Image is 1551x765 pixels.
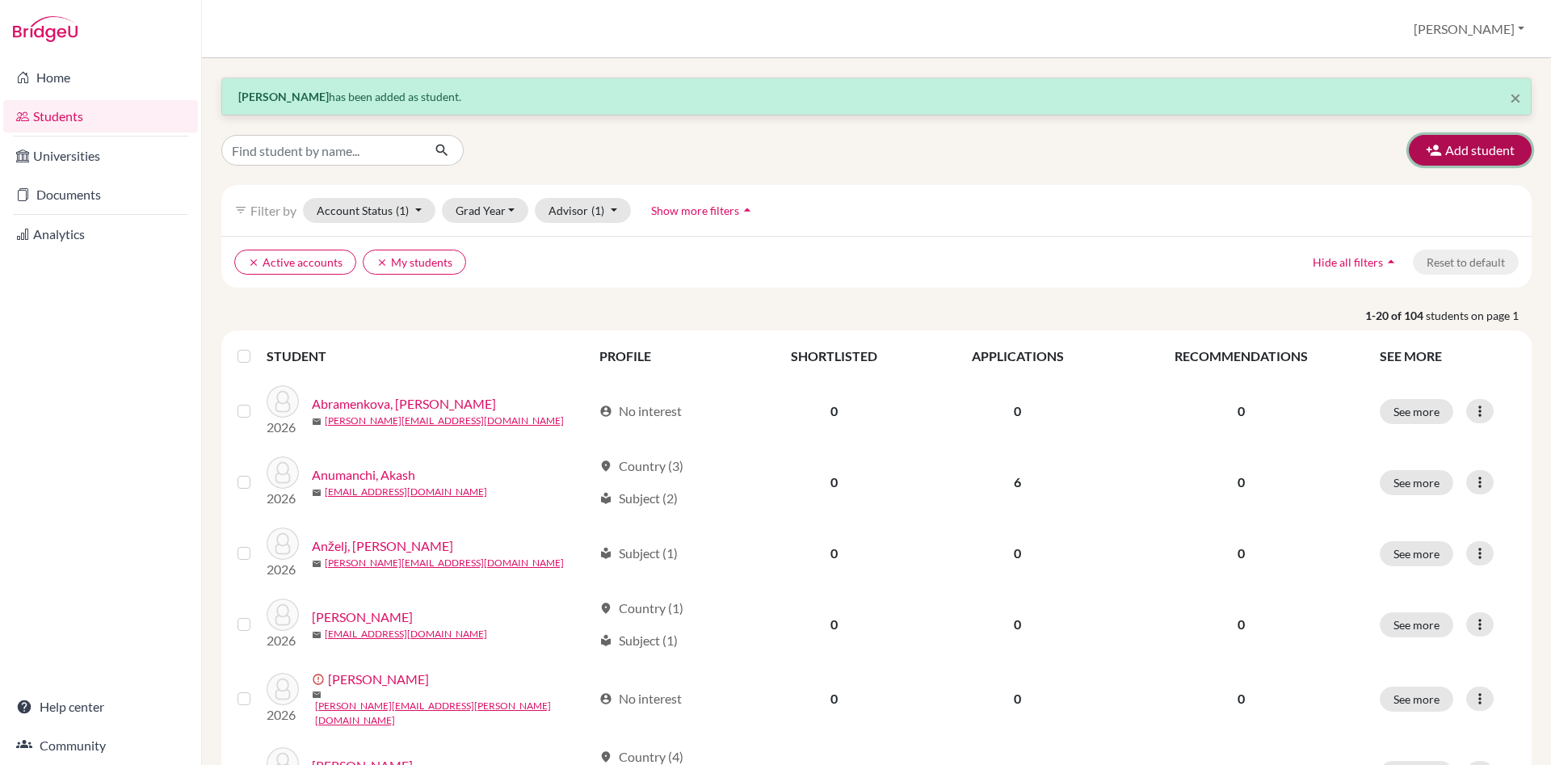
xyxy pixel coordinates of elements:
a: [PERSON_NAME][EMAIL_ADDRESS][PERSON_NAME][DOMAIN_NAME] [315,699,592,728]
span: location_on [599,460,612,473]
strong: 1-20 of 104 [1365,307,1426,324]
td: 0 [745,660,923,738]
div: No interest [599,689,682,708]
a: Universities [3,140,198,172]
button: See more [1380,470,1453,495]
img: Argir, Martin [267,673,299,705]
button: See more [1380,612,1453,637]
button: Advisor(1) [535,198,631,223]
span: account_circle [599,405,612,418]
button: Add student [1409,135,1532,166]
a: Documents [3,179,198,211]
div: Subject (2) [599,489,678,508]
span: local_library [599,634,612,647]
td: 0 [923,660,1112,738]
th: PROFILE [590,337,745,376]
button: Account Status(1) [303,198,435,223]
p: 2026 [267,631,299,650]
p: 0 [1122,689,1360,708]
td: 0 [923,589,1112,660]
span: (1) [591,204,604,217]
th: SEE MORE [1370,337,1525,376]
a: [EMAIL_ADDRESS][DOMAIN_NAME] [325,485,487,499]
a: Abramenkova, [PERSON_NAME] [312,394,496,414]
i: clear [248,257,259,268]
td: 0 [745,589,923,660]
span: error_outline [312,673,328,686]
span: local_library [599,492,612,505]
button: Grad Year [442,198,529,223]
img: Bridge-U [13,16,78,42]
p: 2026 [267,560,299,579]
span: location_on [599,750,612,763]
th: APPLICATIONS [923,337,1112,376]
span: mail [312,630,322,640]
a: Students [3,100,198,132]
th: SHORTLISTED [745,337,923,376]
a: [PERSON_NAME] [328,670,429,689]
span: account_circle [599,692,612,705]
button: Reset to default [1413,250,1519,275]
button: clearActive accounts [234,250,356,275]
i: filter_list [234,204,247,216]
span: local_library [599,547,612,560]
span: mail [312,690,322,700]
div: Subject (1) [599,631,678,650]
a: Analytics [3,218,198,250]
span: mail [312,559,322,569]
span: Show more filters [651,204,739,217]
div: Country (1) [599,599,683,618]
button: Show more filtersarrow_drop_up [637,198,769,223]
p: 2026 [267,705,299,725]
a: Anumanchi, Akash [312,465,415,485]
button: [PERSON_NAME] [1406,14,1532,44]
a: [PERSON_NAME] [312,607,413,627]
td: 0 [923,376,1112,447]
img: Anželj, Gregor [267,528,299,560]
img: Anumanchi, Akash [267,456,299,489]
p: has been added as student. [238,88,1515,105]
button: Close [1510,88,1521,107]
p: 0 [1122,401,1360,421]
span: students on page 1 [1426,307,1532,324]
span: mail [312,488,322,498]
i: arrow_drop_up [739,202,755,218]
p: 2026 [267,418,299,437]
a: Community [3,729,198,762]
button: Hide all filtersarrow_drop_up [1299,250,1413,275]
div: Subject (1) [599,544,678,563]
a: [PERSON_NAME][EMAIL_ADDRESS][DOMAIN_NAME] [325,556,564,570]
td: 0 [745,447,923,518]
span: location_on [599,602,612,615]
a: Home [3,61,198,94]
a: Anželj, [PERSON_NAME] [312,536,453,556]
button: See more [1380,541,1453,566]
i: arrow_drop_up [1383,254,1399,270]
button: clearMy students [363,250,466,275]
i: clear [376,257,388,268]
span: Hide all filters [1313,255,1383,269]
a: Help center [3,691,198,723]
button: See more [1380,687,1453,712]
span: × [1510,86,1521,109]
img: Arai, Ayuka [267,599,299,631]
img: Abramenkova, Polina [267,385,299,418]
th: STUDENT [267,337,590,376]
td: 0 [923,518,1112,589]
div: No interest [599,401,682,421]
p: 2026 [267,489,299,508]
a: [PERSON_NAME][EMAIL_ADDRESS][DOMAIN_NAME] [325,414,564,428]
p: 0 [1122,473,1360,492]
p: 0 [1122,615,1360,634]
p: 0 [1122,544,1360,563]
strong: [PERSON_NAME] [238,90,329,103]
span: (1) [396,204,409,217]
th: RECOMMENDATIONS [1112,337,1370,376]
span: Filter by [250,203,296,218]
div: Country (3) [599,456,683,476]
td: 0 [745,518,923,589]
td: 6 [923,447,1112,518]
span: mail [312,417,322,427]
td: 0 [745,376,923,447]
input: Find student by name... [221,135,422,166]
